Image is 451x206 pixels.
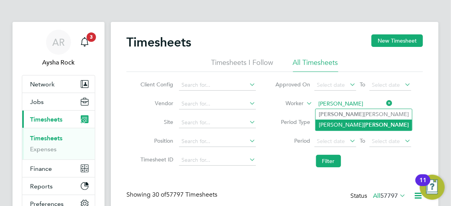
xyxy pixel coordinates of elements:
[293,58,338,72] li: All Timesheets
[420,175,445,200] button: Open Resource Center, 11 new notifications
[22,58,95,67] span: Aysha Rock
[350,191,407,202] div: Status
[179,80,256,91] input: Search for...
[211,58,273,72] li: Timesheets I Follow
[275,81,311,88] label: Approved On
[77,30,92,55] a: 3
[380,192,398,200] span: 57797
[87,32,96,42] span: 3
[30,183,53,190] span: Reports
[22,75,95,93] button: Network
[22,93,95,110] button: Jobs
[419,180,426,190] div: 11
[275,137,311,144] label: Period
[316,99,393,109] input: Search for...
[275,118,311,125] label: Period Type
[22,128,95,159] div: Timesheets
[22,160,95,177] button: Finance
[316,109,412,120] li: [PERSON_NAME]
[138,137,174,144] label: Position
[317,138,345,145] span: Select date
[373,192,406,200] label: All
[372,81,400,88] span: Select date
[22,177,95,195] button: Reports
[358,136,368,146] span: To
[152,191,166,199] span: 30 of
[30,116,62,123] span: Timesheets
[22,30,95,67] a: ARAysha Rock
[179,117,256,128] input: Search for...
[138,156,174,163] label: Timesheet ID
[138,81,174,88] label: Client Config
[372,138,400,145] span: Select date
[364,122,409,128] b: [PERSON_NAME]
[52,37,65,47] span: AR
[316,155,341,167] button: Filter
[126,34,191,50] h2: Timesheets
[30,98,44,106] span: Jobs
[30,165,52,172] span: Finance
[179,136,256,147] input: Search for...
[138,118,174,125] label: Site
[179,99,256,109] input: Search for...
[371,34,423,47] button: New Timesheet
[22,111,95,128] button: Timesheets
[319,111,364,118] b: [PERSON_NAME]
[30,145,57,153] a: Expenses
[269,100,304,107] label: Worker
[126,191,219,199] div: Showing
[358,79,368,90] span: To
[30,81,55,88] span: Network
[179,155,256,166] input: Search for...
[30,134,62,142] a: Timesheets
[152,191,217,199] span: 57797 Timesheets
[316,120,412,130] li: [PERSON_NAME]
[317,81,345,88] span: Select date
[138,100,174,107] label: Vendor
